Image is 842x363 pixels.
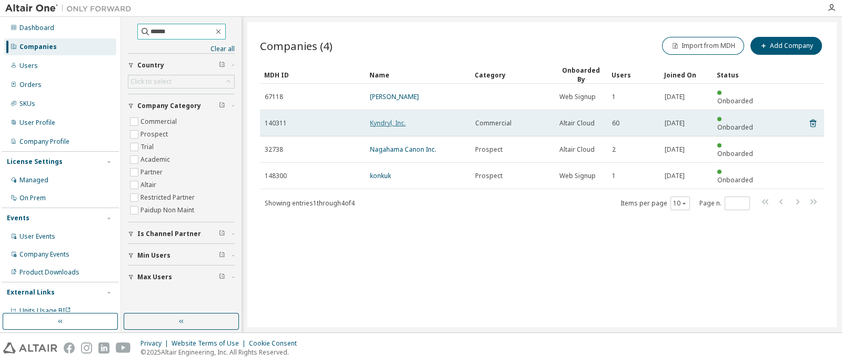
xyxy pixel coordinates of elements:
[19,81,42,89] div: Orders
[128,244,235,267] button: Min Users
[64,342,75,354] img: facebook.svg
[559,66,603,84] div: Onboarded By
[612,66,656,83] div: Users
[662,37,744,55] button: Import from MDH
[128,45,235,53] a: Clear all
[665,172,685,180] span: [DATE]
[137,273,172,281] span: Max Users
[717,123,753,132] span: Onboarded
[128,75,234,88] div: Click to select
[141,191,197,204] label: Restricted Partner
[265,172,287,180] span: 148300
[219,273,225,281] span: Clear filter
[559,145,595,154] span: Altair Cloud
[475,66,550,83] div: Category
[141,153,172,166] label: Academic
[370,92,419,101] a: [PERSON_NAME]
[128,94,235,117] button: Company Category
[19,306,71,315] span: Units Usage BI
[172,339,249,348] div: Website Terms of Use
[19,100,35,108] div: SKUs
[19,24,54,32] div: Dashboard
[265,199,355,208] span: Showing entries 1 through 4 of 4
[141,141,156,153] label: Trial
[612,172,616,180] span: 1
[370,145,436,154] a: Nagahama Canon Inc.
[559,119,595,127] span: Altair Cloud
[19,62,38,70] div: Users
[612,145,616,154] span: 2
[7,288,55,297] div: External Links
[370,171,391,180] a: konkuk
[717,175,753,184] span: Onboarded
[219,230,225,238] span: Clear filter
[19,176,48,184] div: Managed
[19,119,55,127] div: User Profile
[19,138,69,146] div: Company Profile
[717,66,761,83] div: Status
[141,204,196,217] label: Paidup Non Maint
[264,66,361,83] div: MDH ID
[128,266,235,289] button: Max Users
[249,339,303,348] div: Cookie Consent
[141,339,172,348] div: Privacy
[128,222,235,246] button: Is Channel Partner
[620,197,690,210] span: Items per page
[131,77,172,86] div: Click to select
[717,96,753,105] span: Onboarded
[141,128,170,141] label: Prospect
[141,348,303,357] p: © 2025 Altair Engineering, Inc. All Rights Reserved.
[369,66,466,83] div: Name
[699,197,750,210] span: Page n.
[19,268,79,277] div: Product Downloads
[81,342,92,354] img: instagram.svg
[219,102,225,110] span: Clear filter
[664,66,708,83] div: Joined On
[750,37,822,55] button: Add Company
[7,214,29,222] div: Events
[7,158,63,166] div: License Settings
[265,145,283,154] span: 32738
[665,145,685,154] span: [DATE]
[475,145,503,154] span: Prospect
[265,119,287,127] span: 140311
[19,43,57,51] div: Companies
[3,342,57,354] img: altair_logo.svg
[475,172,503,180] span: Prospect
[612,93,616,101] span: 1
[219,251,225,260] span: Clear filter
[137,251,171,260] span: Min Users
[141,179,158,191] label: Altair
[19,250,69,259] div: Company Events
[137,61,164,70] span: Country
[116,342,131,354] img: youtube.svg
[370,119,406,127] a: Kyndryl, Inc.
[19,194,46,202] div: On Prem
[559,172,596,180] span: Web Signup
[219,61,225,70] span: Clear filter
[141,166,165,179] label: Partner
[265,93,283,101] span: 67118
[665,93,685,101] span: [DATE]
[665,119,685,127] span: [DATE]
[260,38,333,53] span: Companies (4)
[141,115,179,128] label: Commercial
[559,93,596,101] span: Web Signup
[612,119,619,127] span: 60
[128,54,235,77] button: Country
[137,230,201,238] span: Is Channel Partner
[98,342,109,354] img: linkedin.svg
[717,149,753,158] span: Onboarded
[19,232,55,241] div: User Events
[5,3,137,14] img: Altair One
[137,102,201,110] span: Company Category
[673,199,687,208] button: 10
[475,119,512,127] span: Commercial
